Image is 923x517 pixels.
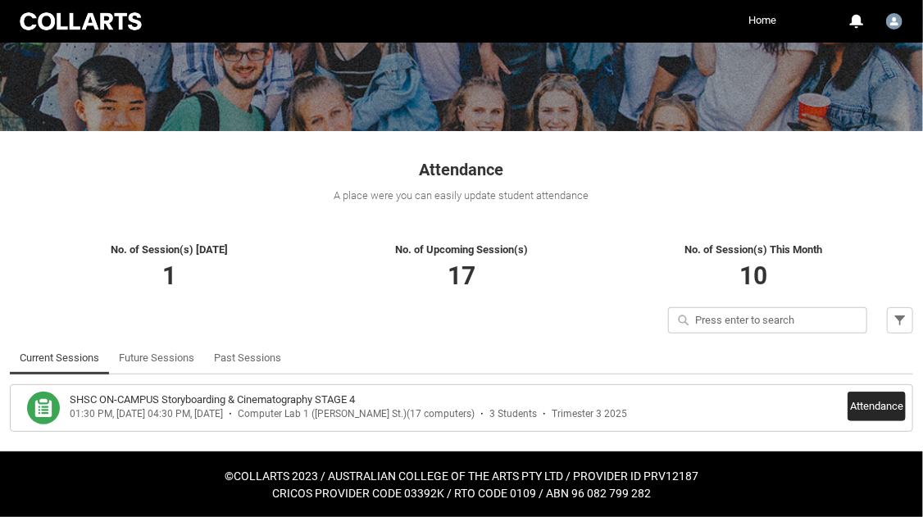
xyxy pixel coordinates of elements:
input: Press enter to search [668,307,867,333]
div: Computer Lab 1 ([PERSON_NAME] St.)(17 computers) [238,408,475,420]
span: 10 [740,261,768,290]
div: A place were you can easily update student attendance [10,188,913,204]
div: 3 Students [489,408,537,420]
button: Attendance [848,392,906,421]
span: 1 [162,261,176,290]
li: Future Sessions [109,342,204,374]
div: Trimester 3 2025 [552,408,627,420]
span: No. of Session(s) [DATE] [111,243,228,256]
span: 17 [448,261,475,290]
li: Current Sessions [10,342,109,374]
a: Future Sessions [119,342,194,374]
a: Home [744,8,780,33]
span: Attendance [420,160,504,179]
button: Filter [887,307,913,333]
button: User Profile Sabrina.Schmid [882,7,907,33]
li: Past Sessions [204,342,291,374]
div: 01:30 PM, [DATE] 04:30 PM, [DATE] [70,408,223,420]
span: No. of Upcoming Session(s) [395,243,528,256]
a: Current Sessions [20,342,99,374]
h3: SHSC ON-CAMPUS Storyboarding & Cinematography STAGE 4 [70,392,355,408]
a: Past Sessions [214,342,281,374]
img: Sabrina.Schmid [886,13,903,29]
span: No. of Session(s) This Month [685,243,823,256]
